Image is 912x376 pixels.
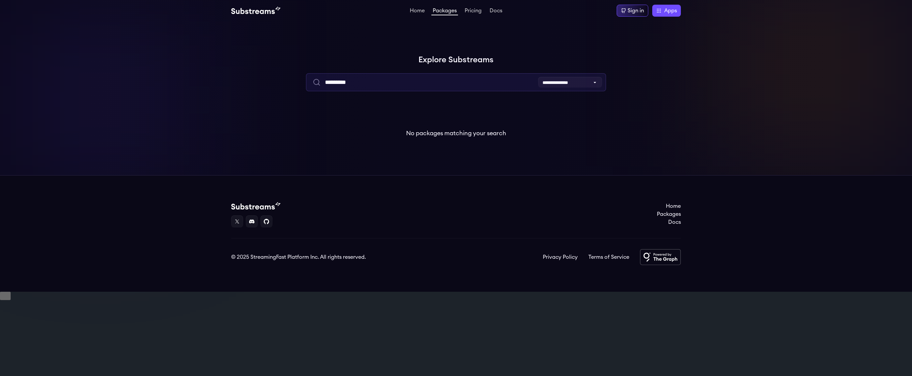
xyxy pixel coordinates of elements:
[657,210,681,218] a: Packages
[657,202,681,210] a: Home
[628,7,644,15] div: Sign in
[657,218,681,226] a: Docs
[543,253,578,261] a: Privacy Policy
[640,249,681,265] img: Powered by The Graph
[463,8,483,15] a: Pricing
[231,7,280,15] img: Substream's logo
[231,202,280,210] img: Substream's logo
[231,253,366,261] div: © 2025 StreamingFast Platform Inc. All rights reserved.
[588,253,629,261] a: Terms of Service
[408,8,426,15] a: Home
[664,7,677,15] span: Apps
[488,8,504,15] a: Docs
[617,5,648,17] a: Sign in
[431,8,458,15] a: Packages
